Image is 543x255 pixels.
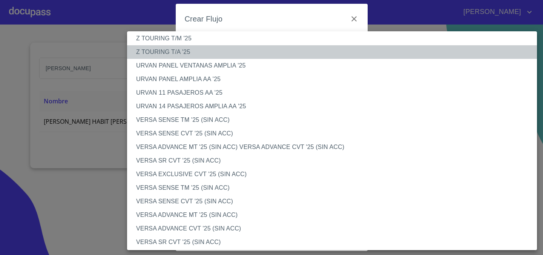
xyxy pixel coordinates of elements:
[127,59,537,72] li: URVAN PANEL VENTANAS AMPLIA '25
[127,127,537,140] li: VERSA SENSE CVT '25 (SIN ACC)
[127,181,537,195] li: VERSA SENSE TM '25 (SIN ACC)
[127,113,537,127] li: VERSA SENSE TM '25 (SIN ACC)
[127,100,537,113] li: URVAN 14 PASAJEROS AMPLIA AA '25
[127,140,537,154] li: VERSA ADVANCE MT '25 (SIN ACC) VERSA ADVANCE CVT '25 (SIN ACC)
[127,86,537,100] li: URVAN 11 PASAJEROS AA '25
[127,235,537,249] li: VERSA SR CVT '25 (SIN ACC)
[127,208,537,222] li: VERSA ADVANCE MT '25 (SIN ACC)
[127,32,537,45] li: Z TOURING T/M '25
[127,154,537,167] li: VERSA SR CVT '25 (SIN ACC)
[127,45,537,59] li: Z TOURING T/A '25
[127,167,537,181] li: VERSA EXCLUSIVE CVT '25 (SIN ACC)
[127,195,537,208] li: VERSA SENSE CVT '25 (SIN ACC)
[127,72,537,86] li: URVAN PANEL AMPLIA AA '25
[127,222,537,235] li: VERSA ADVANCE CVT '25 (SIN ACC)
